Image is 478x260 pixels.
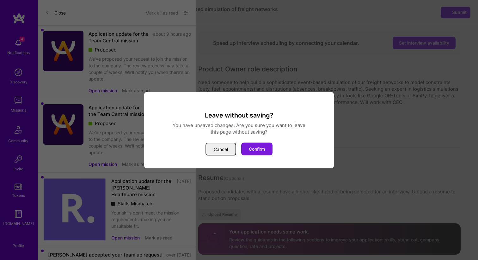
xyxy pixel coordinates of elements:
[241,142,273,155] button: Confirm
[152,122,326,128] div: You have unsaved changes. Are you sure you want to leave
[144,92,334,168] div: modal
[152,128,326,135] div: this page without saving?
[152,111,326,119] h3: Leave without saving?
[205,142,236,155] button: Cancel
